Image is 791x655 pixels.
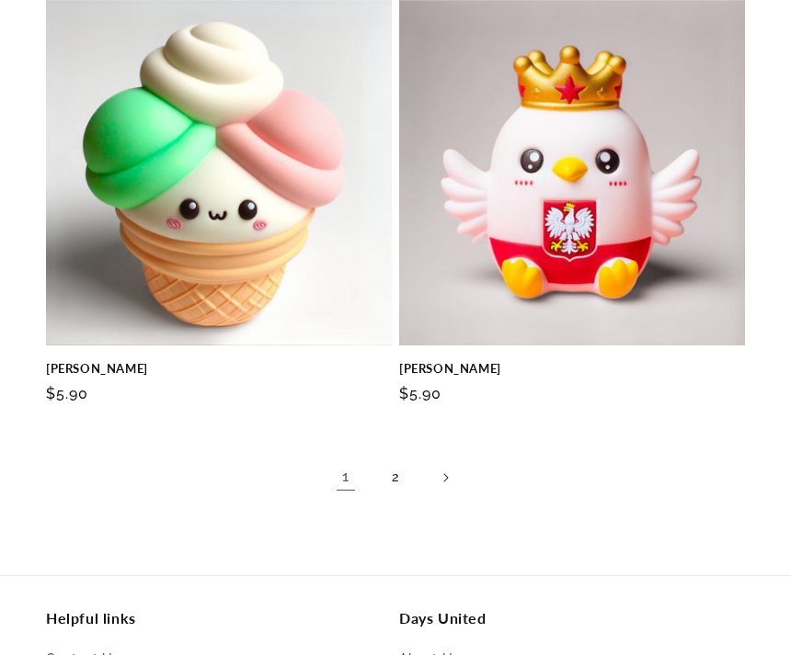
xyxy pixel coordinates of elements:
[399,609,745,628] h2: Days United
[46,609,392,628] h2: Helpful links
[425,457,465,498] a: Next page
[399,361,745,377] a: [PERSON_NAME]
[375,457,416,498] a: Page 2
[46,457,745,498] nav: Pagination
[326,457,366,498] a: Page 1
[46,361,392,377] a: [PERSON_NAME]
